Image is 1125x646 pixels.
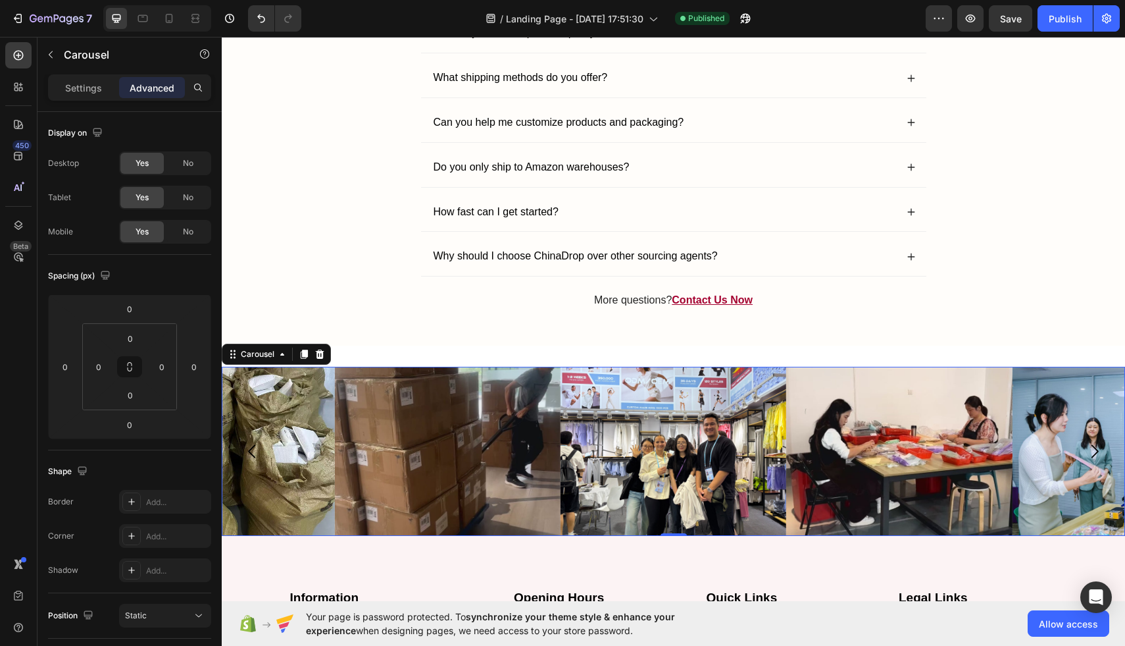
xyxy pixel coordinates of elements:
input: 0 [184,357,204,377]
span: Landing Page - [DATE] 17:51:30 [506,12,643,26]
button: Static [119,604,211,628]
button: Publish [1037,5,1093,32]
div: Desktop [48,157,79,169]
button: Save [989,5,1032,32]
span: Your page is password protected. To when designing pages, we need access to your store password. [306,610,726,637]
input: 0px [117,385,143,405]
div: Undo/Redo [248,5,301,32]
div: Shape [48,463,90,481]
span: synchronize your theme style & enhance your experience [306,611,675,636]
h3: Information [67,552,260,571]
button: Allow access [1028,610,1109,637]
a: Contact Us Now [450,257,531,269]
div: Border [48,496,74,508]
img: gempages_580780022554427987-2ebc6915-5b46-4194-abca-84449a98f382.jpg [339,330,564,499]
div: Tablet [48,192,71,203]
span: Yes [136,226,149,238]
p: Advanced [130,81,174,95]
span: Published [688,13,724,24]
span: Allow access [1039,617,1098,631]
span: Save [1000,13,1022,24]
input: 0px [117,329,143,348]
div: Open Intercom Messenger [1080,581,1112,613]
h3: Legal Links [676,552,837,571]
p: 7 [86,11,92,26]
div: Publish [1049,12,1082,26]
img: gempages_580780022554427987-7425fd47-0145-40ec-9b69-db8e875d41bb.jpg [564,330,790,499]
span: Static [125,610,147,620]
div: Display on [48,124,105,142]
input: 0 [116,415,143,435]
input: 0 [55,357,75,377]
div: Add... [146,497,208,508]
input: 0px [152,357,172,377]
h3: Opening Hours [291,552,452,571]
input: 0 [116,299,143,319]
iframe: Design area [222,37,1125,601]
input: 0px [89,357,109,377]
span: No [183,192,193,203]
div: Shadow [48,564,78,576]
div: Spacing (px) [48,267,113,285]
div: Corner [48,530,74,542]
button: 7 [5,5,98,32]
div: Add... [146,531,208,543]
button: Carousel Next Arrow [853,394,893,435]
button: Carousel Back Arrow [11,394,51,435]
img: gempages_580780022554427987-b4479665-e192-4456-82f3-9bab1315b456.jpg [113,330,339,499]
span: Yes [136,192,149,203]
span: Yes [136,157,149,169]
div: Mobile [48,226,73,238]
div: Add... [146,565,208,577]
span: / [500,12,503,26]
p: Carousel [64,47,176,63]
h3: Quick Links [484,552,645,571]
div: Position [48,607,96,625]
span: No [183,226,193,238]
div: Carousel [16,311,55,323]
div: Beta [10,241,32,252]
span: No [183,157,193,169]
p: Settings [65,81,102,95]
div: 450 [12,140,32,151]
